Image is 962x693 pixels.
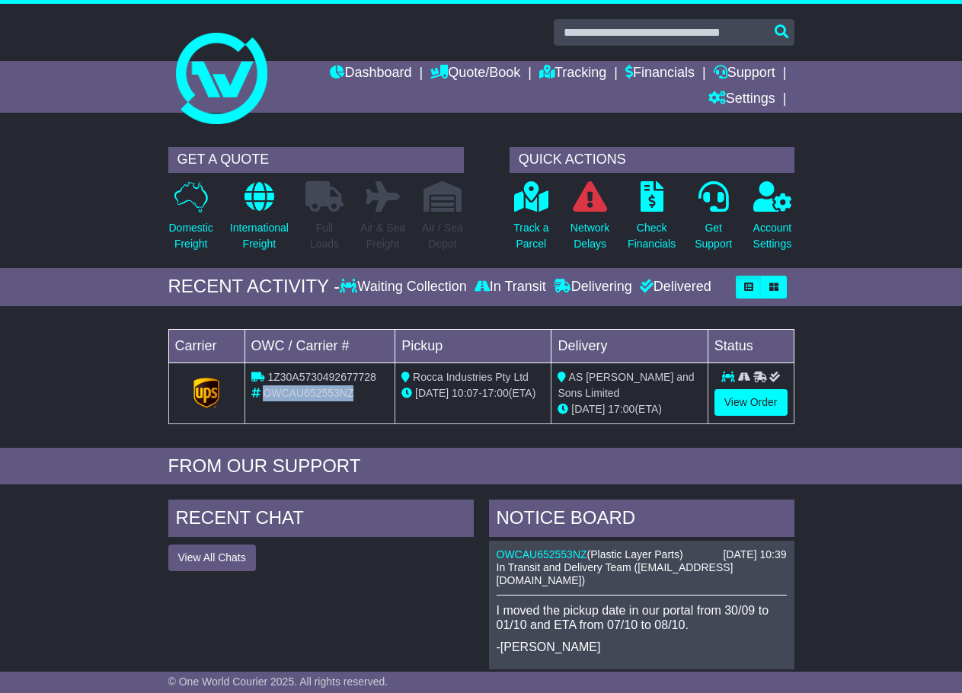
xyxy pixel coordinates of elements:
[267,371,376,383] span: 1Z30A5730492677728
[489,500,794,541] div: NOTICE BOARD
[305,220,344,252] p: Full Loads
[694,180,733,260] a: GetSupport
[244,329,395,362] td: OWC / Carrier #
[550,279,636,295] div: Delivering
[230,220,289,252] p: International Freight
[571,403,605,415] span: [DATE]
[590,548,679,560] span: Plastic Layer Parts
[497,603,787,632] p: I moved the pickup date in our portal from 30/09 to 01/10 and ETA from 07/10 to 08/10.
[708,329,794,362] td: Status
[497,561,733,586] span: In Transit and Delivery Team ([EMAIL_ADDRESS][DOMAIN_NAME])
[714,61,775,87] a: Support
[627,180,676,260] a: CheckFinancials
[193,378,219,408] img: GetCarrierServiceLogo
[430,61,520,87] a: Quote/Book
[513,220,548,252] p: Track a Parcel
[558,371,694,399] span: AS [PERSON_NAME] and Sons Limited
[395,329,551,362] td: Pickup
[168,675,388,688] span: © One World Courier 2025. All rights reserved.
[551,329,708,362] td: Delivery
[452,387,478,399] span: 10:07
[169,220,213,252] p: Domestic Freight
[330,61,411,87] a: Dashboard
[714,389,788,416] a: View Order
[229,180,289,260] a: InternationalFreight
[168,329,244,362] td: Carrier
[415,387,449,399] span: [DATE]
[570,220,609,252] p: Network Delays
[497,640,787,654] p: -[PERSON_NAME]
[168,455,794,477] div: FROM OUR SUPPORT
[708,87,775,113] a: Settings
[570,180,610,260] a: NetworkDelays
[636,279,711,295] div: Delivered
[168,544,256,571] button: View All Chats
[513,180,549,260] a: Track aParcel
[168,276,340,298] div: RECENT ACTIVITY -
[263,387,353,399] span: OWCAU652553NZ
[401,385,545,401] div: - (ETA)
[360,220,405,252] p: Air & Sea Freight
[723,548,786,561] div: [DATE] 10:39
[497,548,787,561] div: ( )
[471,279,550,295] div: In Transit
[340,279,470,295] div: Waiting Collection
[695,220,732,252] p: Get Support
[558,401,701,417] div: (ETA)
[539,61,606,87] a: Tracking
[482,387,509,399] span: 17:00
[168,147,464,173] div: GET A QUOTE
[625,61,695,87] a: Financials
[168,500,474,541] div: RECENT CHAT
[753,180,793,260] a: AccountSettings
[422,220,463,252] p: Air / Sea Depot
[168,180,214,260] a: DomesticFreight
[510,147,794,173] div: QUICK ACTIONS
[753,220,792,252] p: Account Settings
[497,548,587,560] a: OWCAU652553NZ
[413,371,529,383] span: Rocca Industries Pty Ltd
[628,220,676,252] p: Check Financials
[608,403,634,415] span: 17:00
